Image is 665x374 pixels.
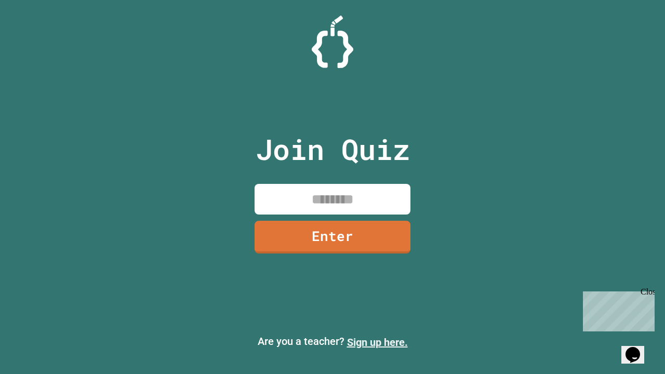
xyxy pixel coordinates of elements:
p: Join Quiz [256,128,410,171]
iframe: chat widget [621,332,655,364]
img: Logo.svg [312,16,353,68]
a: Enter [255,221,410,253]
p: Are you a teacher? [8,333,657,350]
iframe: chat widget [579,287,655,331]
a: Sign up here. [347,336,408,349]
div: Chat with us now!Close [4,4,72,66]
